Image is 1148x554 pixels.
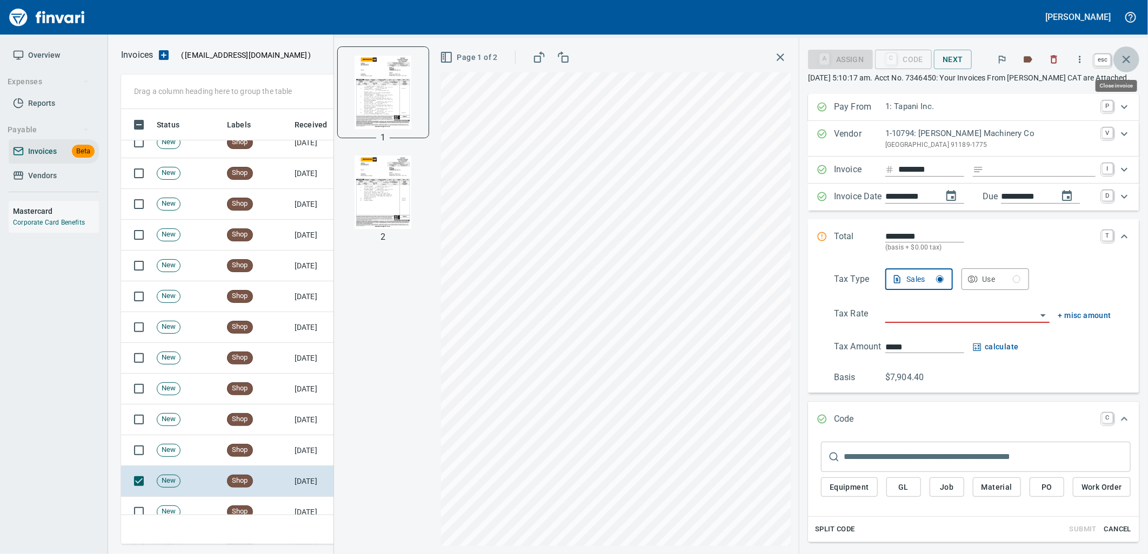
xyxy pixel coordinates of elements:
[3,72,94,92] button: Expenses
[290,158,350,189] td: [DATE]
[982,273,1020,286] div: Use
[157,506,180,517] span: New
[290,189,350,220] td: [DATE]
[290,497,350,528] td: [DATE]
[157,322,180,332] span: New
[290,312,350,343] td: [DATE]
[8,123,89,137] span: Payable
[1042,48,1066,71] button: Discard
[808,121,1139,157] div: Expand
[121,49,153,62] nav: breadcrumb
[290,466,350,497] td: [DATE]
[290,435,350,466] td: [DATE]
[228,260,252,271] span: Shop
[157,260,180,271] span: New
[808,184,1139,211] div: Expand
[1073,477,1131,497] button: Work Order
[157,353,180,363] span: New
[943,53,963,66] span: Next
[1058,309,1111,322] button: + misc amount
[134,86,292,97] p: Drag a column heading here to group the table
[290,127,350,158] td: [DATE]
[228,229,252,240] span: Shop
[157,445,180,455] span: New
[6,4,88,30] img: Finvari
[808,219,1139,264] div: Expand
[808,157,1139,184] div: Expand
[9,43,99,67] a: Overview
[885,127,1096,140] p: 1-10794: [PERSON_NAME] Machinery Co
[886,477,921,497] button: GL
[290,404,350,435] td: [DATE]
[834,307,885,323] p: Tax Rate
[834,163,885,177] p: Invoice
[938,481,956,494] span: Job
[834,371,885,384] p: Basis
[157,229,180,240] span: New
[157,476,180,486] span: New
[346,56,420,129] img: Page 1
[9,164,99,188] a: Vendors
[295,118,341,131] span: Received
[1102,413,1113,423] a: C
[973,340,1019,354] button: calculate
[930,477,964,497] button: Job
[808,264,1139,393] div: Expand
[228,476,252,486] span: Shop
[346,156,420,229] img: Page 2
[295,118,327,131] span: Received
[808,54,872,63] div: Assign
[982,481,1012,494] span: Material
[228,506,252,517] span: Shop
[885,371,937,384] p: $7,904.40
[9,139,99,164] a: InvoicesBeta
[381,231,385,244] p: 2
[228,137,252,147] span: Shop
[442,51,498,64] span: Page 1 of 2
[885,140,1096,151] p: [GEOGRAPHIC_DATA] 91189-1775
[885,163,894,176] svg: Invoice number
[153,49,175,62] button: Upload an Invoice
[157,199,180,209] span: New
[1036,308,1051,323] button: Open
[808,437,1139,542] div: Expand
[834,340,885,354] p: Tax Amount
[808,402,1139,437] div: Expand
[834,273,885,290] p: Tax Type
[895,481,912,494] span: GL
[157,414,180,424] span: New
[381,131,385,144] p: 1
[28,49,60,62] span: Overview
[834,100,885,114] p: Pay From
[885,100,1096,113] p: 1: Tapani Inc.
[438,48,502,67] button: Page 1 of 2
[3,120,94,140] button: Payable
[834,230,885,253] p: Total
[228,168,252,178] span: Shop
[885,242,1096,253] p: (basis + $0.00 tax)
[28,145,57,158] span: Invoices
[9,91,99,116] a: Reports
[1103,523,1132,536] span: Cancel
[228,291,252,301] span: Shop
[13,219,85,226] a: Corporate Card Benefits
[184,50,308,60] span: [EMAIL_ADDRESS][DOMAIN_NAME]
[228,445,252,455] span: Shop
[1102,163,1113,174] a: I
[1043,9,1113,25] button: [PERSON_NAME]
[228,414,252,424] span: Shop
[1068,48,1092,71] button: More
[821,477,878,497] button: Equipment
[13,205,99,217] h6: Mastercard
[28,97,55,110] span: Reports
[1016,48,1040,71] button: Labels
[157,168,180,178] span: New
[815,523,855,536] span: Split Code
[157,291,180,301] span: New
[875,53,932,63] div: Code
[830,481,869,494] span: Equipment
[973,477,1021,497] button: Material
